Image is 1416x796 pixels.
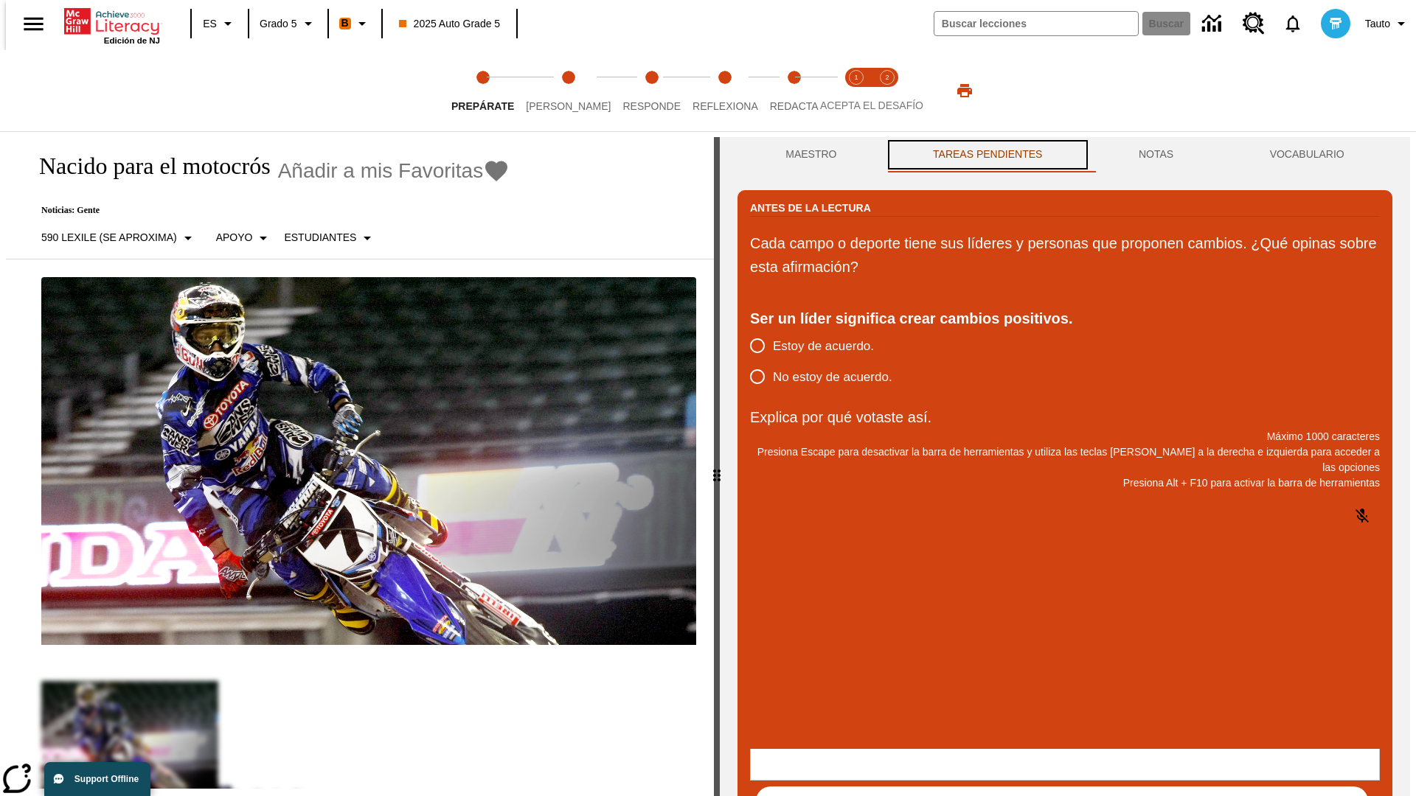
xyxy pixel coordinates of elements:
button: Abrir el menú lateral [12,2,55,46]
a: Notificaciones [1274,4,1312,43]
button: Perfil/Configuración [1359,10,1416,37]
span: Grado 5 [260,16,297,32]
input: Buscar campo [934,12,1138,35]
p: Apoyo [216,230,253,245]
button: Grado: Grado 5, Elige un grado [254,10,323,37]
button: Responde step 3 of 5 [611,50,693,131]
span: Support Offline [74,774,139,784]
button: Acepta el desafío contesta step 2 of 2 [866,50,909,131]
button: Imprimir [941,77,988,104]
h2: Antes de la lectura [750,200,871,216]
span: Prepárate [451,100,514,112]
div: activity [720,137,1410,796]
span: ES [203,16,217,32]
button: Reflexiona step 4 of 5 [681,50,770,131]
p: Presiona Escape para desactivar la barra de herramientas y utiliza las teclas [PERSON_NAME] a la ... [750,444,1380,475]
span: No estoy de acuerdo. [773,368,892,387]
span: Redacta [770,100,819,112]
body: Explica por qué votaste así. Máximo 1000 caracteres Presiona Alt + F10 para activar la barra de h... [6,12,215,25]
span: 2025 Auto Grade 5 [399,16,501,32]
button: Lenguaje: ES, Selecciona un idioma [196,10,243,37]
span: B [341,14,349,32]
p: Noticias: Gente [24,205,510,216]
button: Redacta step 5 of 5 [758,50,830,131]
span: Edición de NJ [104,36,160,45]
p: Presiona Alt + F10 para activar la barra de herramientas [750,475,1380,491]
span: Reflexiona [693,100,758,112]
div: poll [750,330,904,392]
button: Maestro [737,137,885,172]
div: reading [6,137,714,789]
div: Pulsa la tecla de intro o la barra espaciadora y luego presiona las flechas de derecha e izquierd... [714,137,720,796]
img: El corredor de motocrós James Stewart vuela por los aires en su motocicleta de montaña [41,277,696,646]
h1: Nacido para el motocrós [24,153,271,180]
p: Explica por qué votaste así. [750,405,1380,429]
text: 1 [854,74,858,81]
button: Prepárate step 1 of 5 [440,50,526,131]
div: Instructional Panel Tabs [737,137,1392,172]
span: [PERSON_NAME] [526,100,611,112]
button: Añadir a mis Favoritas - Nacido para el motocrós [278,158,510,184]
p: Máximo 1000 caracteres [750,429,1380,444]
button: Escoja un nuevo avatar [1312,4,1359,43]
div: Ser un líder significa crear cambios positivos. [750,307,1380,330]
button: Haga clic para activar la función de reconocimiento de voz [1344,498,1380,534]
div: Portada [64,5,160,45]
p: Cada campo o deporte tiene sus líderes y personas que proponen cambios. ¿Qué opinas sobre esta af... [750,231,1380,279]
img: avatar image [1321,9,1350,38]
p: Estudiantes [284,230,356,245]
button: TAREAS PENDIENTES [885,137,1091,172]
text: 2 [885,74,889,81]
button: Seleccione Lexile, 590 Lexile (Se aproxima) [35,225,203,251]
span: Tauto [1365,16,1390,32]
button: Lee step 2 of 5 [514,50,622,131]
span: Responde [622,100,681,112]
button: NOTAS [1091,137,1222,172]
p: 590 Lexile (Se aproxima) [41,230,177,245]
span: Añadir a mis Favoritas [278,159,484,183]
button: Seleccionar estudiante [278,225,382,251]
span: ACEPTA EL DESAFÍO [820,99,923,111]
a: Centro de recursos, Se abrirá en una pestaña nueva. [1234,4,1274,43]
button: Boost El color de la clase es anaranjado. Cambiar el color de la clase. [333,10,377,37]
button: Acepta el desafío lee step 1 of 2 [835,50,878,131]
span: Estoy de acuerdo. [773,337,874,356]
button: Tipo de apoyo, Apoyo [210,225,279,251]
a: Centro de información [1193,4,1234,44]
button: Support Offline [44,762,150,796]
button: VOCABULARIO [1221,137,1392,172]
